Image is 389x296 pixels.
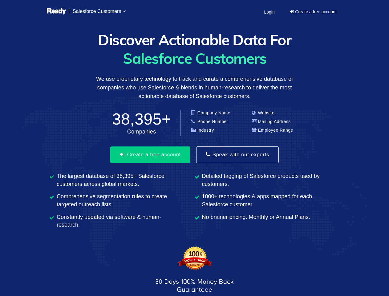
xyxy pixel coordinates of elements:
[260,4,278,20] a: Login
[191,127,252,136] li: Industry
[191,118,252,127] li: Phone Number
[18,31,372,68] h1: Discover Actionable Data For
[49,172,195,188] li: The largest database of 38,395+ Salesforce customers across global markets.
[191,110,252,118] li: Company Name
[252,110,312,118] li: Website
[112,110,171,128] span: 38,395+
[49,193,195,208] li: Comprehensive segmentation rules to create targeted outreach lists.
[195,213,340,225] li: No brainer pricing. Monthly or Annual Plans.
[18,49,372,68] span: Salesforce Customers
[195,193,340,208] li: 1000+ technologies & apps mapped for each Salesforce customer.
[73,9,121,14] span: Salesforce Customers
[69,3,129,20] a: Salesforce Customers
[252,127,312,136] li: Employee Range
[110,146,190,163] button: Create a free account
[18,69,372,101] p: We use proprietary technology to track and curate a comprehensive database of companies who use S...
[195,172,340,188] li: Detailed tagging of Salesforce products used by customers.
[49,213,195,229] li: Constantly updated via software & human-research.
[286,7,341,17] a: Create a free account
[252,118,312,127] li: Mailing Address
[264,10,274,14] span: Login
[47,8,66,15] img: logo
[196,146,278,163] button: Speak with our experts
[127,129,156,135] span: Companies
